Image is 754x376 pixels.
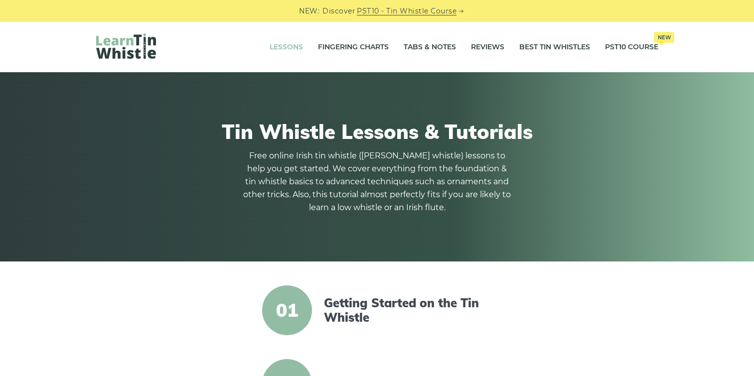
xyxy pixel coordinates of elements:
[519,35,590,60] a: Best Tin Whistles
[654,32,674,43] span: New
[270,35,303,60] a: Lessons
[96,33,156,59] img: LearnTinWhistle.com
[605,35,658,60] a: PST10 CourseNew
[324,296,495,325] a: Getting Started on the Tin Whistle
[262,285,312,335] span: 01
[404,35,456,60] a: Tabs & Notes
[96,120,658,143] h1: Tin Whistle Lessons & Tutorials
[243,149,512,214] p: Free online Irish tin whistle ([PERSON_NAME] whistle) lessons to help you get started. We cover e...
[471,35,504,60] a: Reviews
[318,35,389,60] a: Fingering Charts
